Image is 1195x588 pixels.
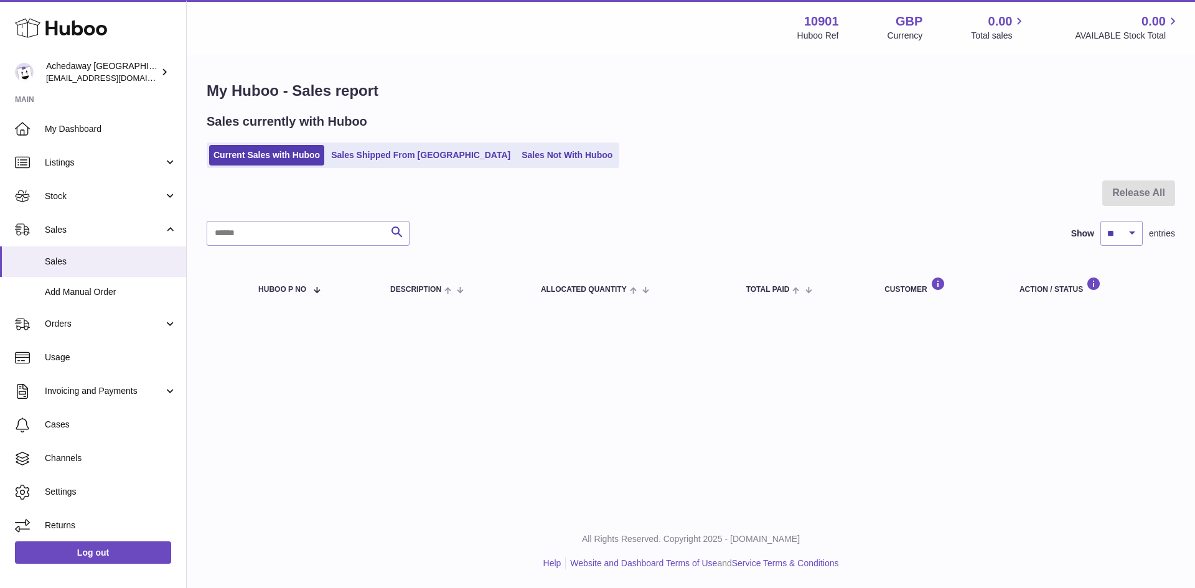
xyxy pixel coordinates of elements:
span: Returns [45,520,177,531]
img: admin@newpb.co.uk [15,63,34,82]
a: Help [543,558,561,568]
h1: My Huboo - Sales report [207,81,1175,101]
span: [EMAIL_ADDRESS][DOMAIN_NAME] [46,73,183,83]
a: Sales Not With Huboo [517,145,617,166]
span: Listings [45,157,164,169]
span: Invoicing and Payments [45,385,164,397]
div: Currency [888,30,923,42]
span: Huboo P no [258,286,306,294]
span: Usage [45,352,177,363]
span: Stock [45,190,164,202]
span: ALLOCATED Quantity [541,286,627,294]
span: Sales [45,224,164,236]
span: Sales [45,256,177,268]
li: and [566,558,838,569]
div: Huboo Ref [797,30,839,42]
a: 0.00 Total sales [971,13,1026,42]
a: Service Terms & Conditions [732,558,839,568]
span: 0.00 [1141,13,1166,30]
span: entries [1149,228,1175,240]
a: Log out [15,541,171,564]
a: Current Sales with Huboo [209,145,324,166]
p: All Rights Reserved. Copyright 2025 - [DOMAIN_NAME] [197,533,1185,545]
label: Show [1071,228,1094,240]
span: My Dashboard [45,123,177,135]
span: Channels [45,452,177,464]
strong: GBP [896,13,922,30]
span: AVAILABLE Stock Total [1075,30,1180,42]
div: Action / Status [1019,277,1163,294]
span: Description [390,286,441,294]
span: 0.00 [988,13,1013,30]
h2: Sales currently with Huboo [207,113,367,130]
div: Customer [884,277,995,294]
span: Add Manual Order [45,286,177,298]
a: Website and Dashboard Terms of Use [570,558,717,568]
span: Orders [45,318,164,330]
div: Achedaway [GEOGRAPHIC_DATA] [46,60,158,84]
a: 0.00 AVAILABLE Stock Total [1075,13,1180,42]
span: Cases [45,419,177,431]
a: Sales Shipped From [GEOGRAPHIC_DATA] [327,145,515,166]
span: Settings [45,486,177,498]
span: Total sales [971,30,1026,42]
span: Total paid [746,286,790,294]
strong: 10901 [804,13,839,30]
